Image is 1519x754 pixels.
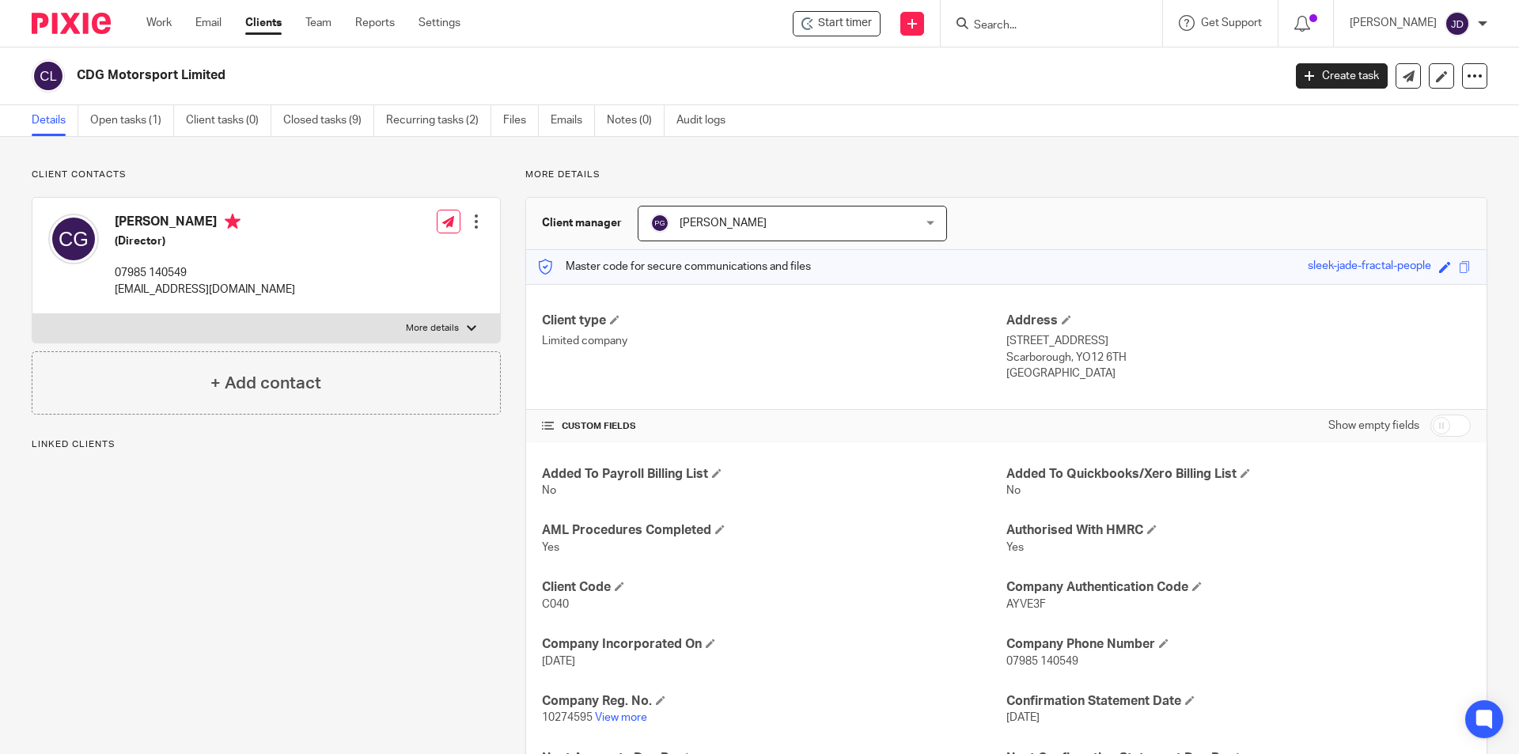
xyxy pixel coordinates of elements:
[542,522,1006,539] h4: AML Procedures Completed
[305,15,331,31] a: Team
[542,215,622,231] h3: Client manager
[1296,63,1388,89] a: Create task
[676,105,737,136] a: Audit logs
[32,59,65,93] img: svg%3E
[406,322,459,335] p: More details
[225,214,241,229] i: Primary
[115,265,295,281] p: 07985 140549
[77,67,1033,84] h2: CDG Motorsport Limited
[818,15,872,32] span: Start timer
[1006,466,1471,483] h4: Added To Quickbooks/Xero Billing List
[542,466,1006,483] h4: Added To Payroll Billing List
[972,19,1115,33] input: Search
[607,105,665,136] a: Notes (0)
[32,169,501,181] p: Client contacts
[1006,636,1471,653] h4: Company Phone Number
[595,712,647,723] a: View more
[1350,15,1437,31] p: [PERSON_NAME]
[542,420,1006,433] h4: CUSTOM FIELDS
[32,105,78,136] a: Details
[1006,485,1021,496] span: No
[650,214,669,233] img: svg%3E
[115,233,295,249] h5: (Director)
[551,105,595,136] a: Emails
[1308,258,1431,276] div: sleek-jade-fractal-people
[419,15,460,31] a: Settings
[146,15,172,31] a: Work
[538,259,811,275] p: Master code for secure communications and files
[542,656,575,667] span: [DATE]
[525,169,1487,181] p: More details
[1006,333,1471,349] p: [STREET_ADDRESS]
[245,15,282,31] a: Clients
[542,712,593,723] span: 10274595
[1006,579,1471,596] h4: Company Authentication Code
[186,105,271,136] a: Client tasks (0)
[1445,11,1470,36] img: svg%3E
[542,485,556,496] span: No
[542,599,569,610] span: C040
[1006,350,1471,366] p: Scarborough, YO12 6TH
[355,15,395,31] a: Reports
[195,15,222,31] a: Email
[1006,599,1046,610] span: AYVE3F
[283,105,374,136] a: Closed tasks (9)
[90,105,174,136] a: Open tasks (1)
[1201,17,1262,28] span: Get Support
[542,636,1006,653] h4: Company Incorporated On
[542,693,1006,710] h4: Company Reg. No.
[1006,313,1471,329] h4: Address
[1006,693,1471,710] h4: Confirmation Statement Date
[1006,712,1040,723] span: [DATE]
[1006,366,1471,381] p: [GEOGRAPHIC_DATA]
[1328,418,1419,434] label: Show empty fields
[542,313,1006,329] h4: Client type
[542,579,1006,596] h4: Client Code
[1006,542,1024,553] span: Yes
[32,13,111,34] img: Pixie
[542,542,559,553] span: Yes
[542,333,1006,349] p: Limited company
[32,438,501,451] p: Linked clients
[680,218,767,229] span: [PERSON_NAME]
[115,282,295,297] p: [EMAIL_ADDRESS][DOMAIN_NAME]
[48,214,99,264] img: svg%3E
[1006,656,1078,667] span: 07985 140549
[386,105,491,136] a: Recurring tasks (2)
[210,371,321,396] h4: + Add contact
[115,214,295,233] h4: [PERSON_NAME]
[503,105,539,136] a: Files
[793,11,881,36] div: CDG Motorsport Limited
[1006,522,1471,539] h4: Authorised With HMRC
